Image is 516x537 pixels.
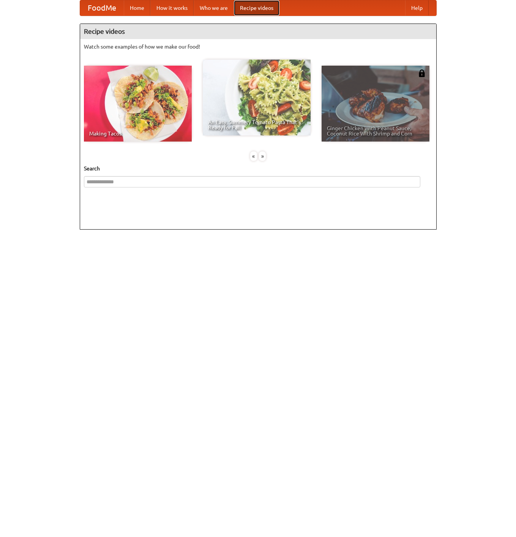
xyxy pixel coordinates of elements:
a: Making Tacos [84,66,192,142]
a: Home [124,0,150,16]
img: 483408.png [418,69,426,77]
span: An Easy, Summery Tomato Pasta That's Ready for Fall [208,120,305,130]
a: Recipe videos [234,0,279,16]
p: Watch some examples of how we make our food! [84,43,432,50]
h5: Search [84,165,432,172]
a: An Easy, Summery Tomato Pasta That's Ready for Fall [203,60,311,135]
a: FoodMe [80,0,124,16]
div: » [259,151,266,161]
h4: Recipe videos [80,24,436,39]
a: How it works [150,0,194,16]
a: Help [405,0,429,16]
a: Who we are [194,0,234,16]
div: « [250,151,257,161]
span: Making Tacos [89,131,186,136]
